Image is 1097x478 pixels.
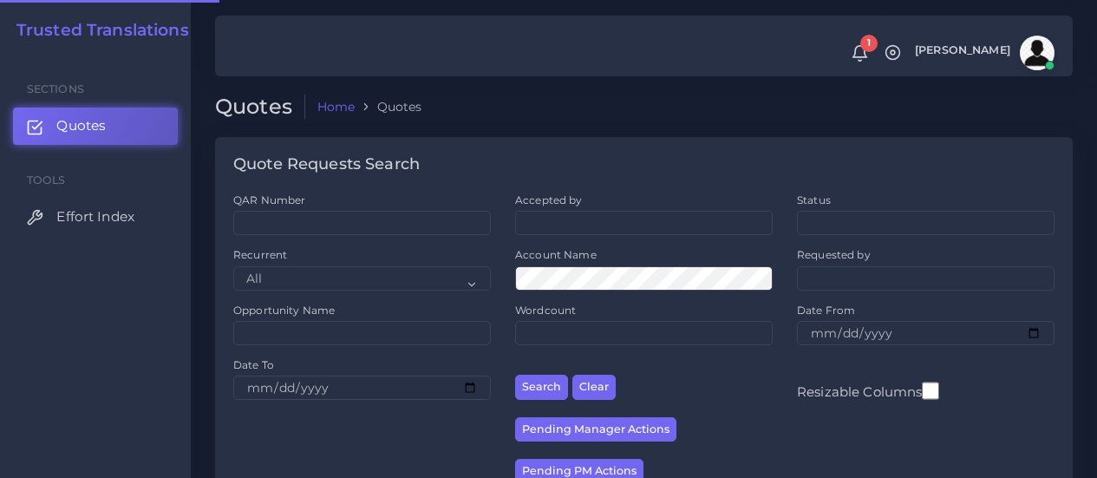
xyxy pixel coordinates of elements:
span: [PERSON_NAME] [915,45,1010,56]
span: Tools [27,174,66,187]
a: Effort Index [13,199,178,235]
span: Effort Index [56,207,134,226]
label: Date From [797,303,855,318]
a: Home [317,98,356,115]
label: QAR Number [233,193,305,207]
label: Resizable Columns [797,380,939,402]
span: Sections [27,82,84,95]
span: Quotes [56,116,106,135]
label: Date To [233,357,274,372]
h2: Quotes [215,95,305,120]
img: avatar [1020,36,1055,70]
h4: Quote Requests Search [233,155,420,174]
label: Wordcount [515,303,576,318]
label: Opportunity Name [233,303,335,318]
label: Recurrent [233,247,287,262]
button: Pending Manager Actions [515,417,676,442]
button: Search [515,375,568,400]
a: [PERSON_NAME]avatar [906,36,1061,70]
span: 1 [860,35,878,52]
li: Quotes [355,98,421,115]
label: Accepted by [515,193,583,207]
a: Trusted Translations [4,21,189,41]
a: Quotes [13,108,178,144]
button: Clear [572,375,616,400]
label: Requested by [797,247,871,262]
label: Status [797,193,831,207]
label: Account Name [515,247,597,262]
input: Resizable Columns [922,380,939,402]
a: 1 [845,44,875,62]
